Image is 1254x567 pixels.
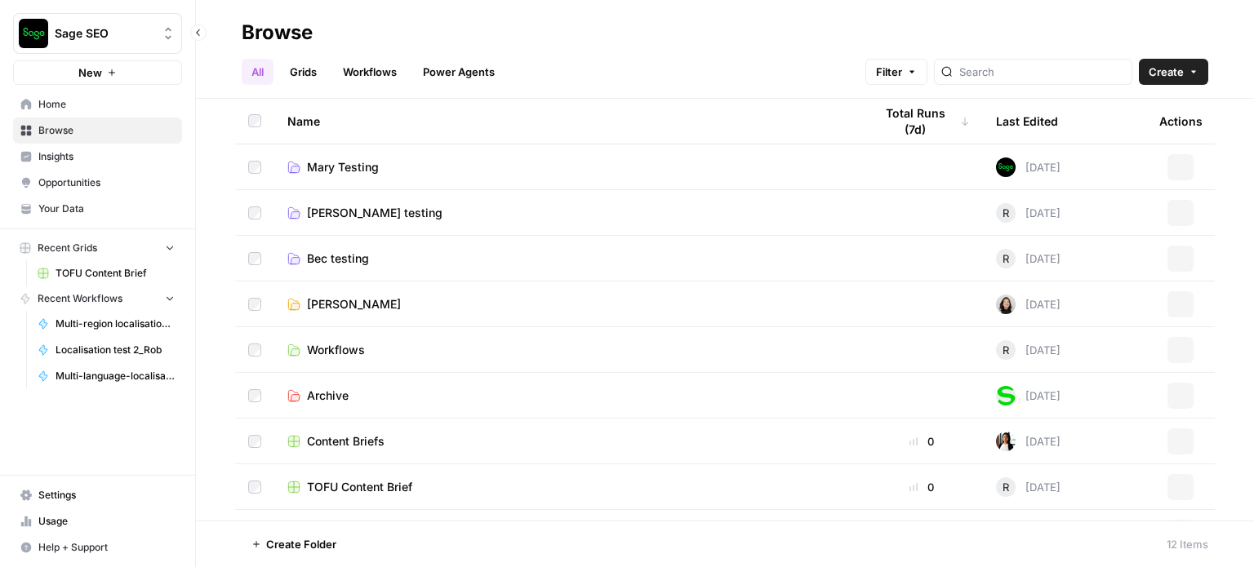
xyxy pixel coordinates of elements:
[13,91,182,117] a: Home
[13,117,182,144] a: Browse
[30,363,182,389] a: Multi-language-localisations_test
[287,159,847,175] a: Mary Testing
[287,205,847,221] a: [PERSON_NAME] testing
[287,342,847,358] a: Workflows
[996,386,1016,405] img: 2tjdtbkr969jgkftgy30i99suxv9
[865,59,927,85] button: Filter
[307,433,385,450] span: Content Briefs
[13,482,182,508] a: Settings
[996,432,1061,451] div: [DATE]
[996,386,1061,405] div: [DATE]
[1149,64,1184,80] span: Create
[1139,59,1208,85] button: Create
[287,479,847,495] a: TOFU Content Brief
[996,340,1061,360] div: [DATE]
[874,433,970,450] div: 0
[996,99,1058,144] div: Last Edited
[287,99,847,144] div: Name
[1003,250,1009,267] span: R
[38,514,175,529] span: Usage
[287,296,847,312] a: [PERSON_NAME]
[307,159,379,175] span: Mary Testing
[996,477,1061,497] div: [DATE]
[1159,99,1203,144] div: Actions
[30,337,182,363] a: Localisation test 2_Rob
[13,236,182,260] button: Recent Grids
[56,369,175,383] span: Multi-language-localisations_test
[13,534,182,560] button: Help + Support
[38,149,175,164] span: Insights
[996,249,1061,268] div: [DATE]
[996,432,1016,451] img: xqjo96fmx1yk2e67jao8cdkou4un
[266,536,336,552] span: Create Folder
[38,540,175,555] span: Help + Support
[996,157,1016,177] img: ub7e22ukvz2zgz7trfpzk33zlxox
[413,59,505,85] a: Power Agents
[996,295,1016,314] img: t5ef5oef8zpw1w4g2xghobes91mw
[876,64,902,80] span: Filter
[13,196,182,222] a: Your Data
[13,508,182,534] a: Usage
[242,531,346,557] button: Create Folder
[38,488,175,503] span: Settings
[874,99,970,144] div: Total Runs (7d)
[307,342,365,358] span: Workflows
[13,144,182,170] a: Insights
[287,433,847,450] a: Content Briefs
[333,59,407,85] a: Workflows
[30,260,182,286] a: TOFU Content Brief
[38,175,175,190] span: Opportunities
[996,203,1061,223] div: [DATE]
[959,64,1125,80] input: Search
[280,59,327,85] a: Grids
[13,13,182,54] button: Workspace: Sage SEO
[287,250,847,267] a: Bec testing
[996,295,1061,314] div: [DATE]
[56,343,175,357] span: Localisation test 2_Rob
[13,60,182,85] button: New
[287,388,847,404] a: Archive
[307,479,412,495] span: TOFU Content Brief
[307,250,369,267] span: Bec testing
[38,291,122,306] span: Recent Workflows
[307,205,442,221] span: [PERSON_NAME] testing
[38,97,175,112] span: Home
[19,19,48,48] img: Sage SEO Logo
[242,20,313,46] div: Browse
[242,59,273,85] a: All
[13,286,182,311] button: Recent Workflows
[55,25,153,42] span: Sage SEO
[56,266,175,281] span: TOFU Content Brief
[1167,536,1208,552] div: 12 Items
[56,317,175,331] span: Multi-region localisation workflow
[996,157,1061,177] div: [DATE]
[1003,342,1009,358] span: R
[38,241,97,255] span: Recent Grids
[38,123,175,138] span: Browse
[307,296,401,312] span: [PERSON_NAME]
[1003,479,1009,495] span: R
[78,64,102,81] span: New
[30,311,182,337] a: Multi-region localisation workflow
[13,170,182,196] a: Opportunities
[874,479,970,495] div: 0
[1003,205,1009,221] span: R
[307,388,349,404] span: Archive
[38,202,175,216] span: Your Data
